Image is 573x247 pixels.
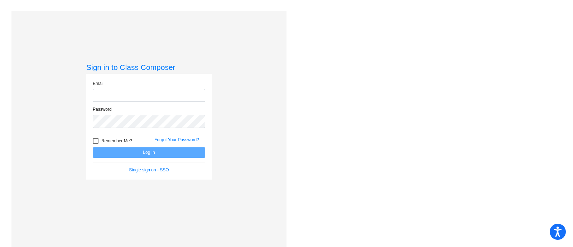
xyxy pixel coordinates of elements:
label: Email [93,80,103,87]
a: Single sign on - SSO [129,167,169,172]
span: Remember Me? [101,137,132,145]
h3: Sign in to Class Composer [86,63,212,72]
a: Forgot Your Password? [154,137,199,142]
button: Log In [93,147,205,158]
label: Password [93,106,112,113]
